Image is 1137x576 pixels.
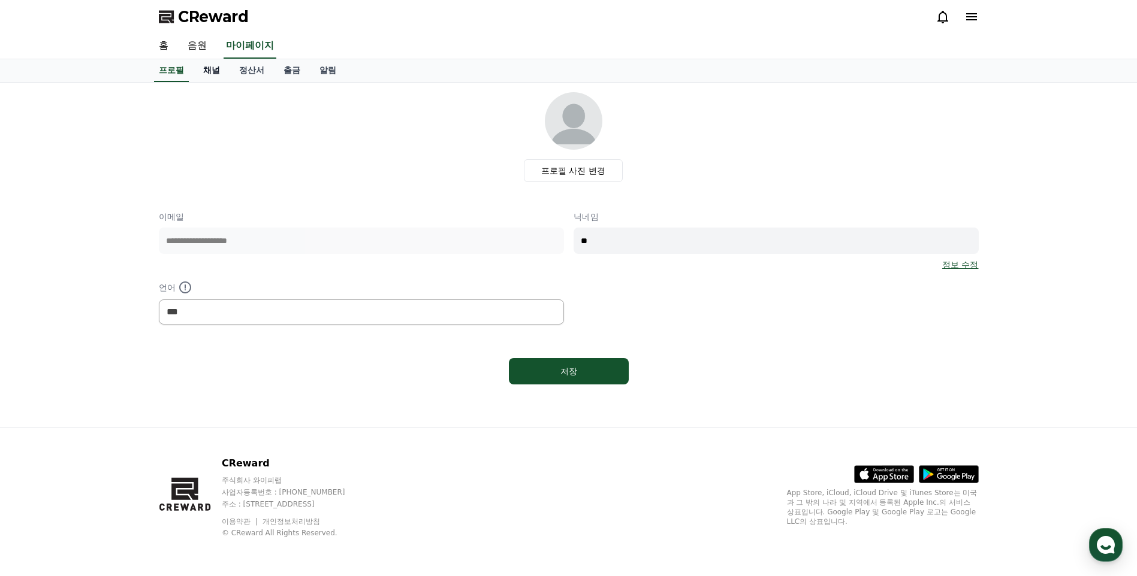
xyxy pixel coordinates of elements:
[185,398,200,407] span: 설정
[224,34,276,59] a: 마이페이지
[263,517,320,526] a: 개인정보처리방침
[154,59,189,82] a: 프로필
[159,280,564,295] p: 언어
[533,365,605,377] div: 저장
[178,7,249,26] span: CReward
[310,59,346,82] a: 알림
[222,475,368,485] p: 주식회사 와이피랩
[222,528,368,538] p: © CReward All Rights Reserved.
[222,487,368,497] p: 사업자등록번호 : [PHONE_NUMBER]
[159,211,564,223] p: 이메일
[79,380,155,410] a: 대화
[787,488,979,526] p: App Store, iCloud, iCloud Drive 및 iTunes Store는 미국과 그 밖의 나라 및 지역에서 등록된 Apple Inc.의 서비스 상표입니다. Goo...
[194,59,230,82] a: 채널
[222,499,368,509] p: 주소 : [STREET_ADDRESS]
[4,380,79,410] a: 홈
[230,59,274,82] a: 정산서
[509,358,629,384] button: 저장
[574,211,979,223] p: 닉네임
[524,159,623,182] label: 프로필 사진 변경
[222,456,368,471] p: CReward
[178,34,216,59] a: 음원
[222,517,260,526] a: 이용약관
[110,398,124,408] span: 대화
[155,380,230,410] a: 설정
[942,259,978,271] a: 정보 수정
[274,59,310,82] a: 출금
[545,92,602,150] img: profile_image
[159,7,249,26] a: CReward
[38,398,45,407] span: 홈
[149,34,178,59] a: 홈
